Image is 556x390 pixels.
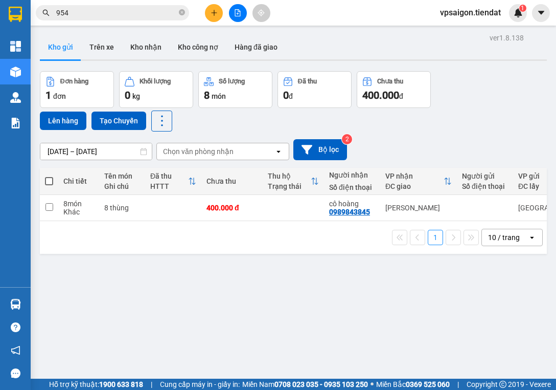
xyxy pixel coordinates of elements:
span: | [457,379,459,390]
div: Số điện thoại [329,183,375,191]
div: Người gửi [462,172,508,180]
span: ⚪️ [370,382,374,386]
button: Đã thu0đ [277,71,352,108]
th: Toggle SortBy [145,168,201,195]
button: Số lượng8món [198,71,272,108]
span: plus [211,9,218,16]
svg: open [528,233,536,242]
img: warehouse-icon [10,299,21,310]
span: question-circle [11,322,20,332]
span: close-circle [179,8,185,18]
div: VP nhận [385,172,444,180]
div: ver 1.8.138 [490,32,524,44]
div: Đã thu [150,172,188,180]
button: caret-down [532,4,550,22]
span: close-circle [179,9,185,15]
span: copyright [499,381,506,388]
span: đ [289,92,293,100]
span: aim [258,9,265,16]
img: dashboard-icon [10,41,21,52]
button: Bộ lọc [293,139,347,160]
button: Lên hàng [40,112,86,130]
div: Ghi chú [104,182,140,190]
span: món [212,92,226,100]
div: 10 / trang [488,232,520,243]
div: [PERSON_NAME] [385,204,452,212]
strong: 1900 633 818 [99,380,143,388]
span: Miền Bắc [376,379,450,390]
div: Thu hộ [268,172,311,180]
span: search [42,9,50,16]
button: Trên xe [81,35,122,59]
div: Chưa thu [377,78,403,85]
input: Tìm tên, số ĐT hoặc mã đơn [56,7,177,18]
div: Chưa thu [206,177,258,185]
div: Khác [63,208,94,216]
div: 0989843845 [329,208,370,216]
sup: 2 [342,134,352,144]
div: HTTT [150,182,188,190]
div: 8 món [63,200,94,208]
div: Chi tiết [63,177,94,185]
span: 1 [45,89,51,101]
button: Tạo Chuyến [91,112,146,130]
span: file-add [234,9,241,16]
strong: 0708 023 035 - 0935 103 250 [274,380,368,388]
span: | [151,379,152,390]
span: đ [399,92,403,100]
div: Người nhận [329,171,375,179]
span: 0 [125,89,130,101]
img: icon-new-feature [514,8,523,17]
button: Kho công nợ [170,35,226,59]
sup: 1 [519,5,526,12]
span: 1 [521,5,524,12]
button: Kho nhận [122,35,170,59]
img: solution-icon [10,118,21,128]
img: warehouse-icon [10,92,21,103]
th: Toggle SortBy [263,168,324,195]
div: Chọn văn phòng nhận [163,146,234,157]
div: Số lượng [219,78,245,85]
button: Đơn hàng1đơn [40,71,114,108]
span: vpsaigon.tiendat [432,6,509,19]
button: plus [205,4,223,22]
span: đơn [53,92,66,100]
div: 8 thùng [104,204,140,212]
button: file-add [229,4,247,22]
div: Tên món [104,172,140,180]
input: Select a date range. [40,143,152,160]
span: 0 [283,89,289,101]
span: message [11,369,20,378]
span: 400.000 [362,89,399,101]
span: Miền Nam [242,379,368,390]
div: ĐC giao [385,182,444,190]
div: cô hoàng [329,200,375,208]
span: 8 [204,89,210,101]
th: Toggle SortBy [380,168,457,195]
div: Khối lượng [140,78,171,85]
button: Khối lượng0kg [119,71,193,108]
div: Đơn hàng [60,78,88,85]
span: Hỗ trợ kỹ thuật: [49,379,143,390]
span: kg [132,92,140,100]
button: 1 [428,230,443,245]
img: logo-vxr [9,7,22,22]
button: Hàng đã giao [226,35,286,59]
img: warehouse-icon [10,67,21,77]
span: notification [11,345,20,355]
strong: 0369 525 060 [406,380,450,388]
button: Chưa thu400.000đ [357,71,431,108]
div: Trạng thái [268,182,311,190]
div: 400.000 đ [206,204,258,212]
span: caret-down [537,8,546,17]
button: Kho gửi [40,35,81,59]
button: aim [252,4,270,22]
span: Cung cấp máy in - giấy in: [160,379,240,390]
div: Số điện thoại [462,182,508,190]
svg: open [274,147,283,156]
div: Đã thu [298,78,317,85]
